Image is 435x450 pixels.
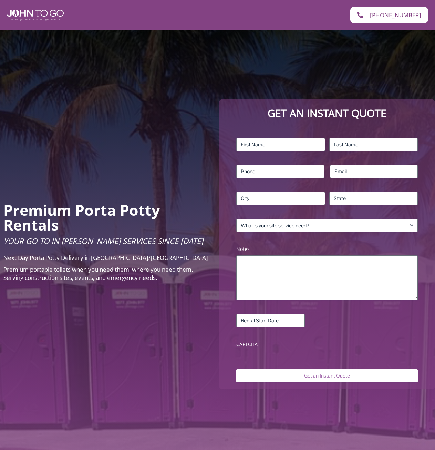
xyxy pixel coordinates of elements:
input: Get an Instant Quote [236,369,418,382]
input: Phone [236,165,324,178]
span: Your Go-To in [PERSON_NAME] Services Since [DATE] [3,236,203,246]
input: Rental Start Date [236,314,305,327]
input: Email [330,165,418,178]
input: First Name [236,138,325,151]
input: City [236,192,325,205]
input: Last Name [329,138,418,151]
label: Notes [236,246,418,253]
label: CAPTCHA [236,341,418,348]
span: [PHONE_NUMBER] [370,12,421,18]
input: State [329,192,418,205]
h2: Premium Porta Potty Rentals [3,203,209,232]
img: John To Go [7,10,64,21]
span: Premium portable toilets when you need them, where you need them. Serving construction sites, eve... [3,265,193,282]
p: Get an Instant Quote [226,106,428,121]
a: [PHONE_NUMBER] [350,7,428,23]
span: Next Day Porta Potty Delivery in [GEOGRAPHIC_DATA]/[GEOGRAPHIC_DATA] [3,254,208,262]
